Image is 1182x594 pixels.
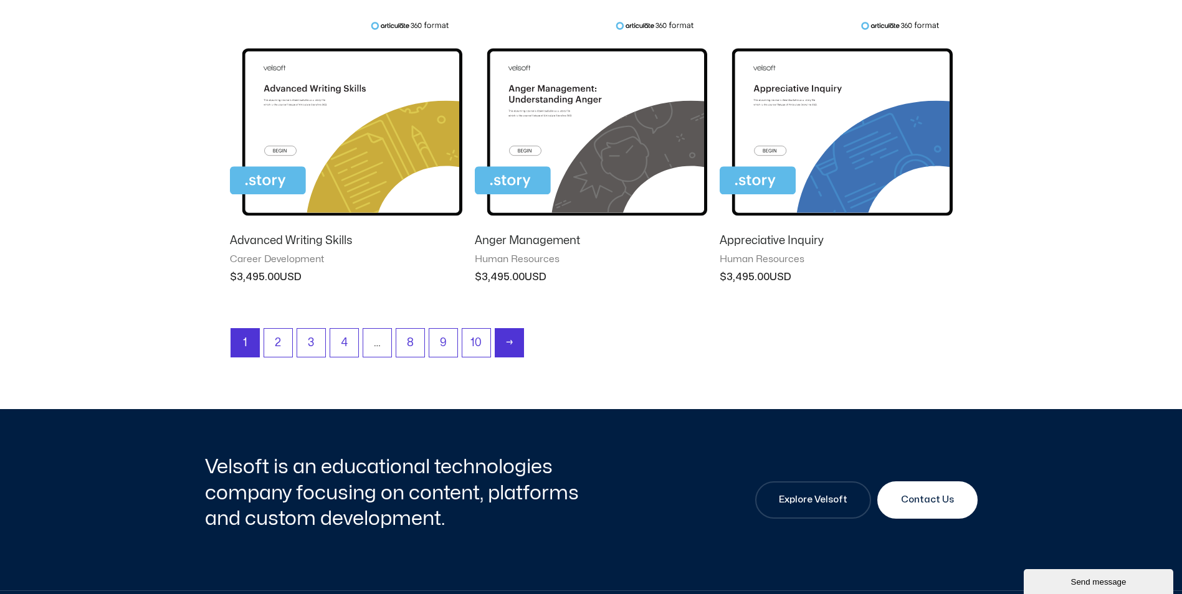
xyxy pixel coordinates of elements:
bdi: 3,495.00 [475,272,525,282]
a: Page 2 [264,329,292,357]
img: Appreciative Inquiry [720,21,952,224]
span: $ [230,272,237,282]
a: → [495,329,523,357]
a: Page 8 [396,329,424,357]
h2: Velsoft is an educational technologies company focusing on content, platforms and custom developm... [205,454,588,532]
iframe: chat widget [1024,567,1176,594]
span: Contact Us [901,493,954,507]
bdi: 3,495.00 [230,272,280,282]
a: Contact Us [877,481,978,519]
a: Explore Velsoft [755,481,871,519]
a: Page 4 [330,329,358,357]
span: Explore Velsoft [779,493,847,507]
bdi: 3,495.00 [720,272,770,282]
a: Page 10 [462,329,490,357]
a: Page 3 [297,329,325,357]
nav: Product Pagination [230,328,953,364]
span: Human Resources [475,253,707,266]
h2: Anger Management [475,233,707,248]
a: Page 9 [429,329,457,357]
img: Anger Management [475,21,707,224]
a: Appreciative Inquiry [720,233,952,253]
img: Advanced Writing Skills [230,21,462,224]
h2: Advanced Writing Skills [230,233,462,248]
span: $ [475,272,482,282]
span: … [363,329,391,357]
span: Career Development [230,253,462,266]
h2: Appreciative Inquiry [720,233,952,248]
span: Human Resources [720,253,952,266]
a: Advanced Writing Skills [230,233,462,253]
a: Anger Management [475,233,707,253]
span: Page 1 [231,329,259,357]
span: $ [720,272,727,282]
